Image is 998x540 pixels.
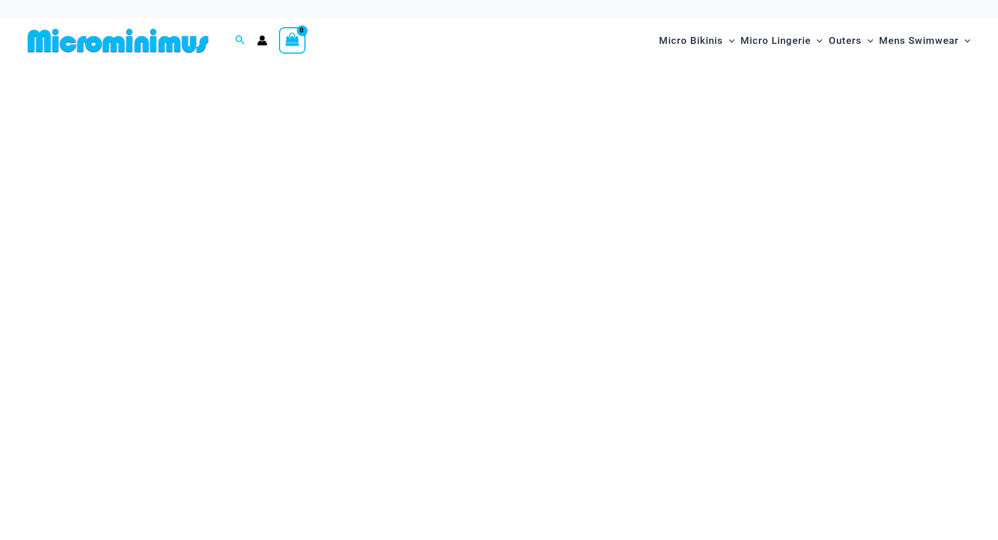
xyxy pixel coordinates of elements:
[279,27,306,54] a: View Shopping Cart, empty
[959,26,970,55] span: Menu Toggle
[654,21,975,60] nav: Site Navigation
[659,26,723,55] span: Micro Bikinis
[879,26,959,55] span: Mens Swimwear
[723,26,735,55] span: Menu Toggle
[23,28,213,54] img: MM SHOP LOGO FLAT
[656,23,738,58] a: Micro BikinisMenu ToggleMenu Toggle
[876,23,973,58] a: Mens SwimwearMenu ToggleMenu Toggle
[257,35,267,46] a: Account icon link
[862,26,873,55] span: Menu Toggle
[738,23,825,58] a: Micro LingerieMenu ToggleMenu Toggle
[829,26,862,55] span: Outers
[740,26,811,55] span: Micro Lingerie
[826,23,876,58] a: OutersMenu ToggleMenu Toggle
[235,33,245,48] a: Search icon link
[811,26,822,55] span: Menu Toggle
